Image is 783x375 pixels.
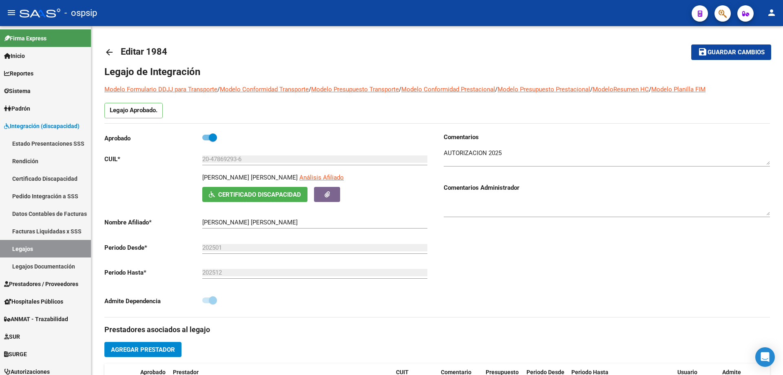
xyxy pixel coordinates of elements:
[104,103,163,118] p: Legajo Aprobado.
[104,297,202,306] p: Admite Dependencia
[104,324,770,335] h3: Prestadores asociados al legajo
[104,243,202,252] p: Periodo Desde
[4,69,33,78] span: Reportes
[202,173,298,182] p: [PERSON_NAME] [PERSON_NAME]
[121,47,167,57] span: Editar 1984
[104,218,202,227] p: Nombre Afiliado
[218,191,301,198] span: Certificado Discapacidad
[111,346,175,353] span: Agregar Prestador
[444,183,770,192] h3: Comentarios Administrador
[4,34,46,43] span: Firma Express
[4,297,63,306] span: Hospitales Públicos
[755,347,775,367] div: Open Intercom Messenger
[767,8,776,18] mat-icon: person
[104,86,217,93] a: Modelo Formulario DDJJ para Transporte
[698,47,708,57] mat-icon: save
[7,8,16,18] mat-icon: menu
[104,342,181,357] button: Agregar Prestador
[444,133,770,142] h3: Comentarios
[4,122,80,131] span: Integración (discapacidad)
[104,65,770,78] h1: Legajo de Integración
[104,155,202,164] p: CUIL
[708,49,765,56] span: Guardar cambios
[4,332,20,341] span: SUR
[498,86,590,93] a: Modelo Presupuesto Prestacional
[4,350,27,359] span: SURGE
[691,44,771,60] button: Guardar cambios
[4,51,25,60] span: Inicio
[104,134,202,143] p: Aprobado
[202,187,307,202] button: Certificado Discapacidad
[593,86,649,93] a: ModeloResumen HC
[64,4,97,22] span: - ospsip
[220,86,309,93] a: Modelo Conformidad Transporte
[311,86,399,93] a: Modelo Presupuesto Transporte
[4,104,30,113] span: Padrón
[299,174,344,181] span: Análisis Afiliado
[104,47,114,57] mat-icon: arrow_back
[4,315,68,324] span: ANMAT - Trazabilidad
[401,86,495,93] a: Modelo Conformidad Prestacional
[4,280,78,288] span: Prestadores / Proveedores
[4,87,31,95] span: Sistema
[651,86,706,93] a: Modelo Planilla FIM
[104,268,202,277] p: Periodo Hasta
